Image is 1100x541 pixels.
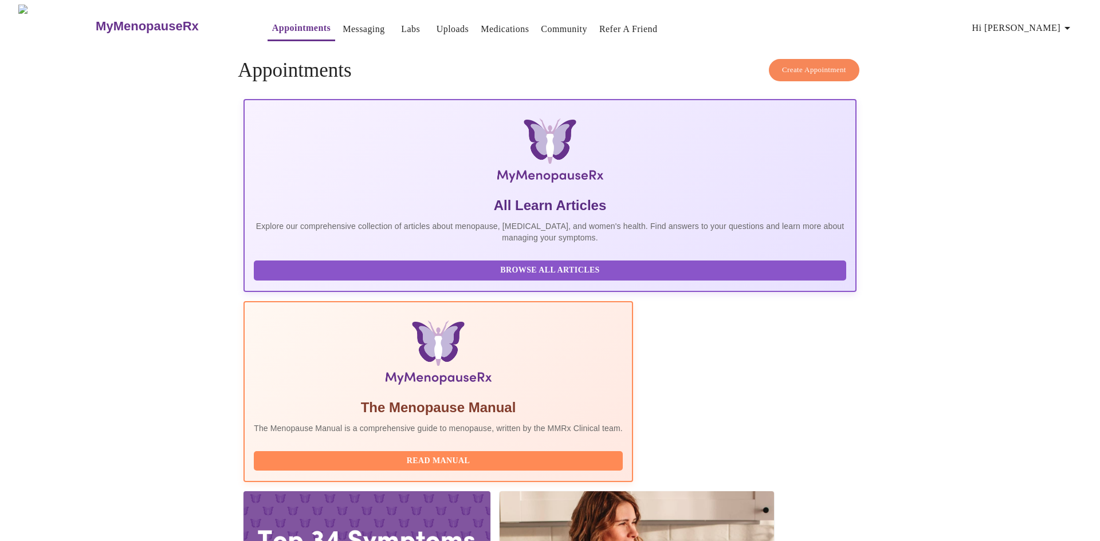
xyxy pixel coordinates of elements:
a: Refer a Friend [599,21,658,37]
button: Uploads [432,18,474,41]
h3: MyMenopauseRx [96,19,199,34]
button: Create Appointment [769,59,859,81]
h4: Appointments [238,59,862,82]
button: Messaging [338,18,389,41]
a: Uploads [437,21,469,37]
button: Read Manual [254,451,623,471]
a: Community [541,21,587,37]
h5: All Learn Articles [254,196,846,215]
a: Labs [401,21,420,37]
a: Read Manual [254,455,626,465]
a: Browse All Articles [254,264,849,274]
p: Explore our comprehensive collection of articles about menopause, [MEDICAL_DATA], and women's hea... [254,220,846,243]
h5: The Menopause Manual [254,398,623,417]
a: Messaging [343,21,384,37]
button: Medications [476,18,533,41]
span: Hi [PERSON_NAME] [972,20,1074,36]
button: Refer a Friend [595,18,662,41]
button: Browse All Articles [254,260,846,281]
img: MyMenopauseRx Logo [18,5,95,48]
img: Menopause Manual [312,321,564,389]
span: Read Manual [265,454,611,468]
p: The Menopause Manual is a comprehensive guide to menopause, written by the MMRx Clinical team. [254,422,623,434]
button: Labs [392,18,429,41]
a: Medications [481,21,529,37]
button: Hi [PERSON_NAME] [968,17,1079,40]
button: Community [536,18,592,41]
button: Appointments [268,17,335,41]
span: Browse All Articles [265,263,835,278]
a: Appointments [272,20,331,36]
a: MyMenopauseRx [95,6,245,46]
span: Create Appointment [782,64,846,77]
img: MyMenopauseRx Logo [346,119,754,187]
